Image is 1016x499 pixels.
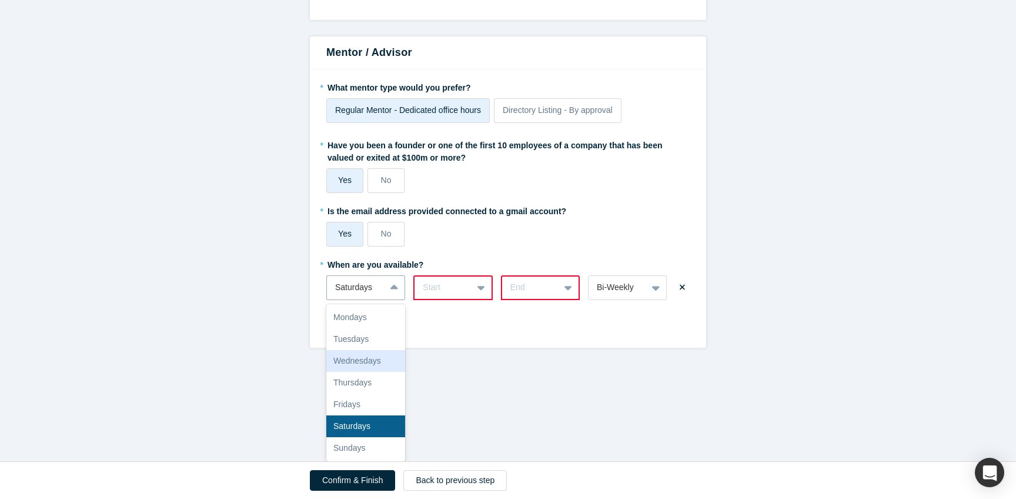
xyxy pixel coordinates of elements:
label: When are you available? [326,255,423,271]
span: Yes [338,229,352,238]
h3: Mentor / Advisor [326,45,690,61]
span: Yes [338,175,352,185]
button: Confirm & Finish [310,470,395,491]
div: Fridays [326,394,405,415]
div: Saturdays [326,415,405,437]
div: Wednesdays [326,350,405,372]
div: Tuesdays [326,328,405,350]
span: Regular Mentor - Dedicated office hours [335,105,481,115]
div: Sundays [326,437,405,459]
label: Is the email address provided connected to a gmail account? [326,201,690,218]
span: No [381,229,392,238]
span: Directory Listing - By approval [503,105,613,115]
div: Mondays [326,307,405,328]
span: No [381,175,392,185]
label: Have you been a founder or one of the first 10 employees of a company that has been valued or exi... [326,135,690,164]
label: What mentor type would you prefer? [326,78,690,94]
button: Back to previous step [403,470,507,491]
div: Bi-Weekly [597,281,639,294]
div: Thursdays [326,372,405,394]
